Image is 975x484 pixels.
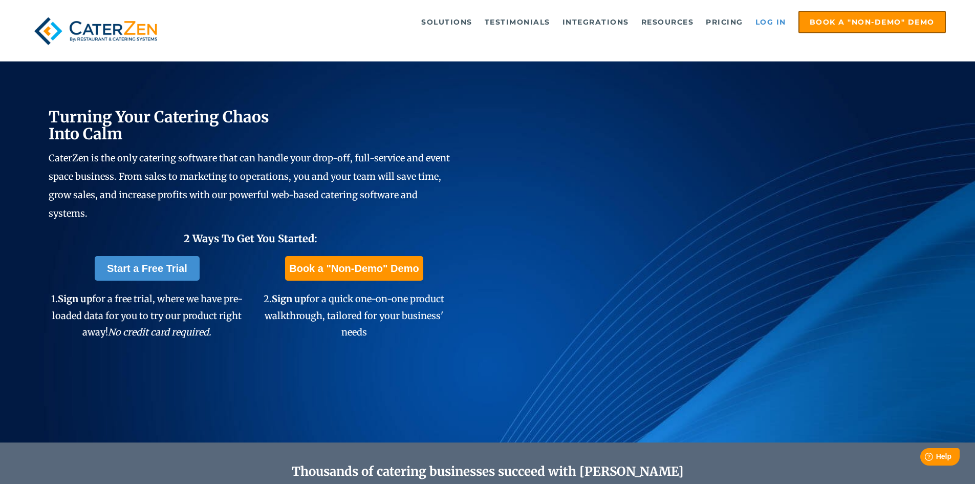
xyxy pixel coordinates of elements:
span: 2 Ways To Get You Started: [184,232,317,245]
span: 2. for a quick one-on-one product walkthrough, tailored for your business' needs [264,293,444,338]
span: Sign up [272,293,306,305]
em: No credit card required. [108,326,211,338]
a: Pricing [701,12,748,32]
span: Sign up [58,293,92,305]
a: Book a "Non-Demo" Demo [798,11,946,33]
h2: Thousands of catering businesses succeed with [PERSON_NAME] [98,465,878,479]
img: caterzen [29,11,162,51]
iframe: Help widget launcher [884,444,964,473]
span: Turning Your Catering Chaos Into Calm [49,107,269,143]
a: Testimonials [480,12,555,32]
span: CaterZen is the only catering software that can handle your drop-off, full-service and event spac... [49,152,450,219]
a: Resources [636,12,699,32]
a: Solutions [416,12,478,32]
a: Start a Free Trial [95,256,200,281]
div: Navigation Menu [186,11,946,33]
a: Log in [750,12,791,32]
span: 1. for a free trial, where we have pre-loaded data for you to try our product right away! [51,293,243,338]
a: Integrations [557,12,634,32]
a: Book a "Non-Demo" Demo [285,256,423,281]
